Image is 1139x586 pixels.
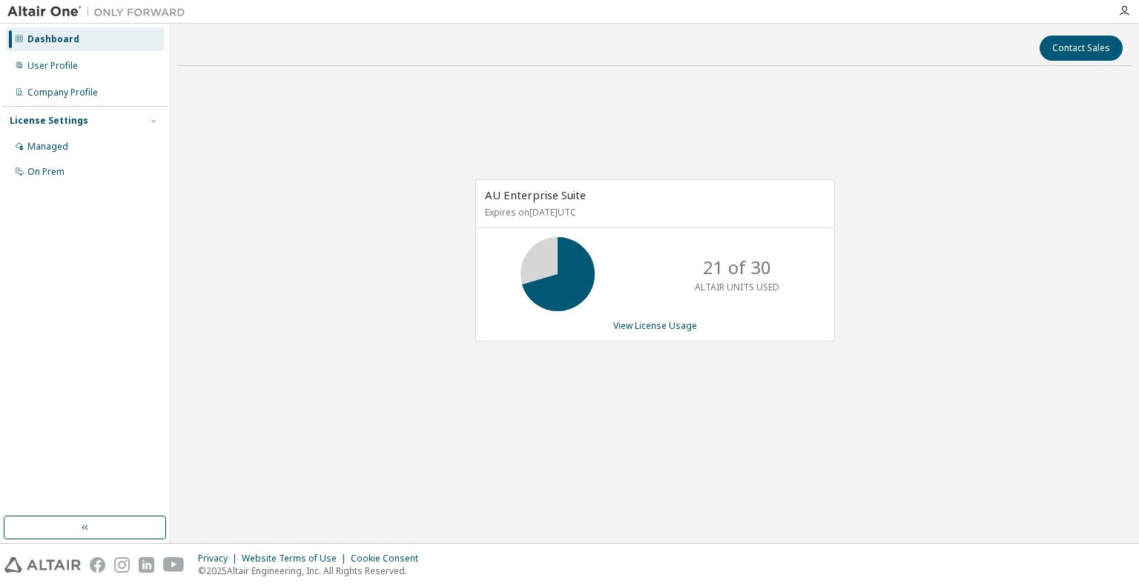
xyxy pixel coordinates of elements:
div: Managed [27,141,68,153]
img: youtube.svg [163,557,185,573]
div: Privacy [198,553,242,565]
p: 21 of 30 [703,255,771,280]
img: linkedin.svg [139,557,154,573]
div: User Profile [27,60,78,72]
a: View License Usage [613,319,697,332]
p: ALTAIR UNITS USED [695,281,779,293]
div: On Prem [27,166,65,178]
div: Website Terms of Use [242,553,351,565]
img: instagram.svg [114,557,130,573]
button: Contact Sales [1040,36,1123,61]
div: Cookie Consent [351,553,427,565]
div: License Settings [10,115,88,127]
div: Dashboard [27,33,79,45]
div: Company Profile [27,87,98,99]
p: Expires on [DATE] UTC [485,206,822,219]
img: Altair One [7,4,193,19]
p: © 2025 Altair Engineering, Inc. All Rights Reserved. [198,565,427,577]
span: AU Enterprise Suite [485,187,586,202]
img: altair_logo.svg [4,557,81,573]
img: facebook.svg [90,557,105,573]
